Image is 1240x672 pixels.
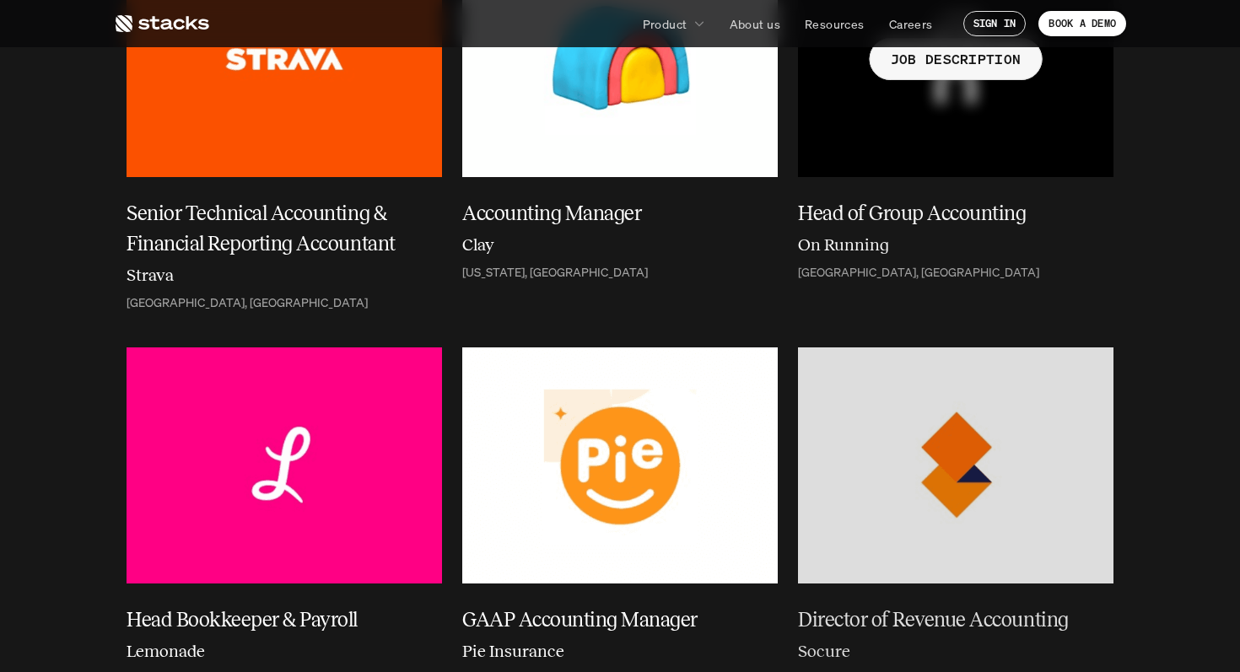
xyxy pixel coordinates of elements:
[798,605,1113,635] a: Director of Revenue Accounting
[798,638,850,664] h6: Socure
[798,232,889,257] h6: On Running
[973,18,1016,30] p: SIGN IN
[1038,11,1126,36] a: BOOK A DEMO
[462,605,757,635] h5: GAAP Accounting Manager
[805,15,865,33] p: Resources
[730,15,780,33] p: About us
[798,198,1093,228] h5: Head of Group Accounting
[127,605,422,635] h5: Head Bookkeeper & Payroll
[798,266,1113,280] a: [GEOGRAPHIC_DATA], [GEOGRAPHIC_DATA]
[462,198,778,228] a: Accounting Manager
[462,638,778,669] a: Pie Insurance
[891,46,1022,71] p: JOB DESCRIPTION
[798,638,1113,669] a: Socure
[798,198,1113,228] a: Head of Group Accounting
[879,8,943,39] a: Careers
[127,198,422,259] h5: Senior Technical Accounting & Financial Reporting Accountant
[963,11,1027,36] a: SIGN IN
[643,15,687,33] p: Product
[798,266,1039,280] p: [GEOGRAPHIC_DATA], [GEOGRAPHIC_DATA]
[127,605,442,635] a: Head Bookkeeper & Payroll
[127,296,368,310] p: [GEOGRAPHIC_DATA], [GEOGRAPHIC_DATA]
[462,605,778,635] a: GAAP Accounting Manager
[127,296,442,310] a: [GEOGRAPHIC_DATA], [GEOGRAPHIC_DATA]
[462,638,564,664] h6: Pie Insurance
[1049,18,1116,30] p: BOOK A DEMO
[127,198,442,259] a: Senior Technical Accounting & Financial Reporting Accountant
[127,262,442,293] a: Strava
[798,232,1113,262] a: On Running
[462,266,778,280] a: [US_STATE], [GEOGRAPHIC_DATA]
[253,76,326,89] a: Privacy Policy
[127,638,442,669] a: Lemonade
[889,15,933,33] p: Careers
[720,8,790,39] a: About us
[127,262,174,288] h6: Strava
[462,232,778,262] a: Clay
[462,232,494,257] h6: Clay
[795,8,875,39] a: Resources
[127,638,205,664] h6: Lemonade
[462,198,757,228] h5: Accounting Manager
[798,605,1093,635] h5: Director of Revenue Accounting
[462,266,648,280] p: [US_STATE], [GEOGRAPHIC_DATA]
